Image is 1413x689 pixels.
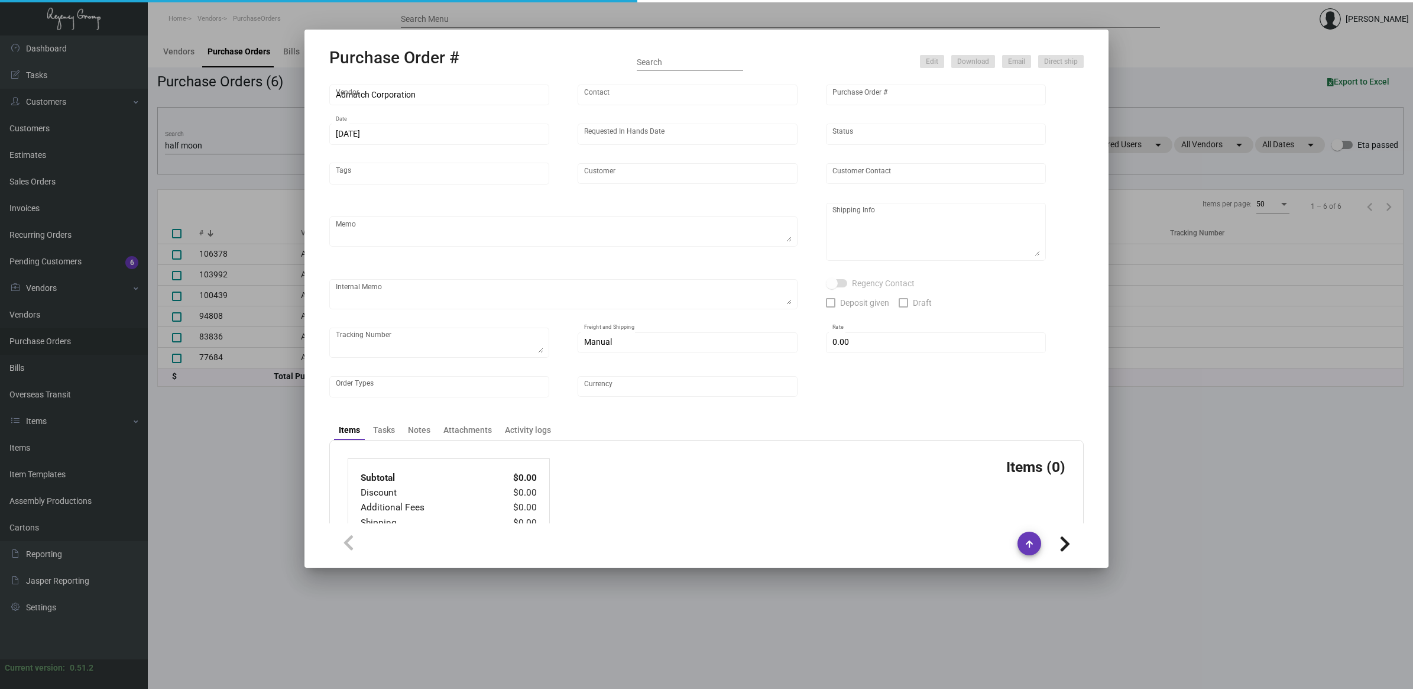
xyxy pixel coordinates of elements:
[360,486,488,500] td: Discount
[360,471,488,486] td: Subtotal
[913,296,932,310] span: Draft
[1038,55,1084,68] button: Direct ship
[920,55,944,68] button: Edit
[339,424,360,436] div: Items
[1008,57,1025,67] span: Email
[360,500,488,515] td: Additional Fees
[1044,57,1078,67] span: Direct ship
[957,57,989,67] span: Download
[926,57,938,67] span: Edit
[488,516,537,531] td: $0.00
[584,337,612,347] span: Manual
[5,662,65,674] div: Current version:
[360,516,488,531] td: Shipping
[70,662,93,674] div: 0.51.2
[408,424,430,436] div: Notes
[1006,458,1065,475] h3: Items (0)
[488,500,537,515] td: $0.00
[443,424,492,436] div: Attachments
[505,424,551,436] div: Activity logs
[488,486,537,500] td: $0.00
[852,276,915,290] span: Regency Contact
[951,55,995,68] button: Download
[1002,55,1031,68] button: Email
[840,296,889,310] span: Deposit given
[488,471,537,486] td: $0.00
[373,424,395,436] div: Tasks
[329,48,459,68] h2: Purchase Order #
